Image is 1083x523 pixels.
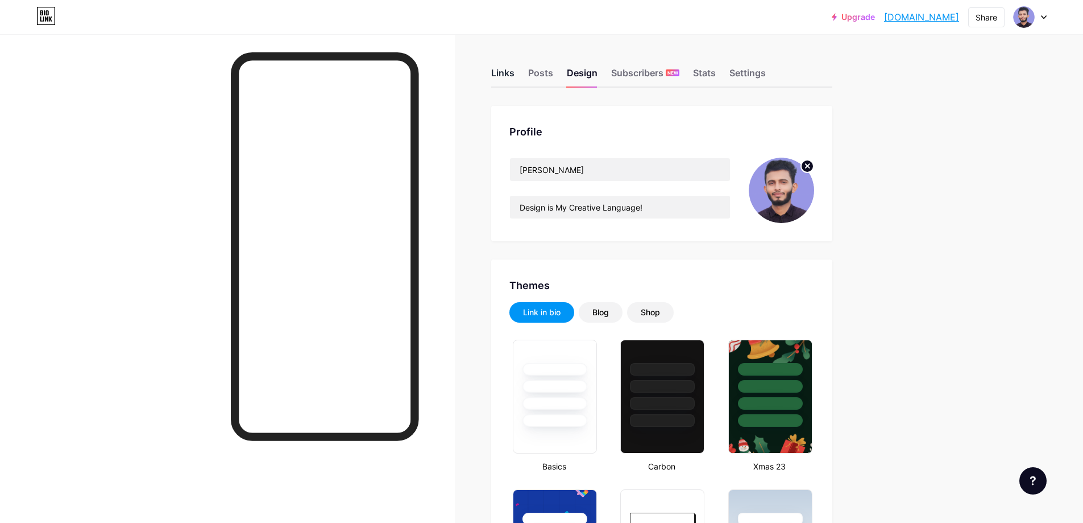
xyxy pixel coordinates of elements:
[884,10,959,24] a: [DOMAIN_NAME]
[510,158,730,181] input: Name
[611,66,679,87] div: Subscribers
[976,11,997,23] div: Share
[749,158,814,223] img: Ananta Biswas
[641,307,660,318] div: Shop
[509,124,814,139] div: Profile
[832,13,875,22] a: Upgrade
[510,196,730,219] input: Bio
[509,278,814,293] div: Themes
[1013,6,1035,28] img: Ananta Biswas
[592,307,609,318] div: Blog
[528,66,553,87] div: Posts
[509,460,599,472] div: Basics
[491,66,514,87] div: Links
[729,66,766,87] div: Settings
[567,66,597,87] div: Design
[693,66,716,87] div: Stats
[667,69,678,76] span: NEW
[725,460,814,472] div: Xmas 23
[617,460,706,472] div: Carbon
[523,307,561,318] div: Link in bio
